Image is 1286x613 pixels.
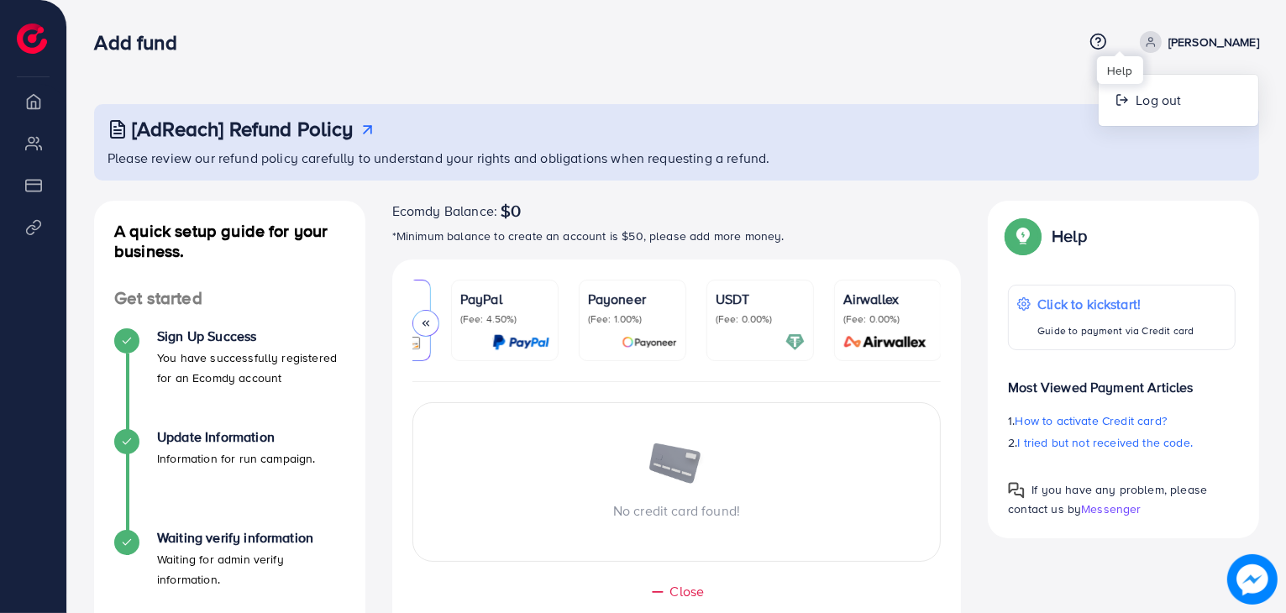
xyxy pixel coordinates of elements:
[94,429,365,530] li: Update Information
[392,226,962,246] p: *Minimum balance to create an account is $50, please add more money.
[716,289,805,309] p: USDT
[588,312,677,326] p: (Fee: 1.00%)
[392,201,497,221] span: Ecomdy Balance:
[1227,554,1278,605] img: image
[1037,294,1194,314] p: Click to kickstart!
[1008,482,1025,499] img: Popup guide
[716,312,805,326] p: (Fee: 0.00%)
[94,221,365,261] h4: A quick setup guide for your business.
[132,117,354,141] h3: [AdReach] Refund Policy
[94,328,365,429] li: Sign Up Success
[622,333,677,352] img: card
[157,348,345,388] p: You have successfully registered for an Ecomdy account
[413,500,941,521] p: No credit card found!
[843,289,932,309] p: Airwallex
[17,24,47,54] img: logo
[157,448,316,469] p: Information for run campaign.
[157,429,316,445] h4: Update Information
[1008,411,1236,431] p: 1.
[1097,56,1143,84] div: Help
[785,333,805,352] img: card
[1081,500,1141,517] span: Messenger
[648,443,706,487] img: image
[460,312,549,326] p: (Fee: 4.50%)
[838,333,932,352] img: card
[1008,364,1236,397] p: Most Viewed Payment Articles
[1168,32,1259,52] p: [PERSON_NAME]
[843,312,932,326] p: (Fee: 0.00%)
[1008,432,1236,453] p: 2.
[501,201,521,221] span: $0
[492,333,549,352] img: card
[670,582,705,601] span: Close
[1133,31,1259,53] a: [PERSON_NAME]
[588,289,677,309] p: Payoneer
[157,530,345,546] h4: Waiting verify information
[1136,90,1181,110] span: Log out
[1016,412,1167,429] span: How to activate Credit card?
[1098,74,1259,127] ul: [PERSON_NAME]
[1018,434,1193,451] span: I tried but not received the code.
[1037,321,1194,341] p: Guide to payment via Credit card
[157,549,345,589] p: Waiting for admin verify information.
[1008,481,1207,517] span: If you have any problem, please contact us by
[94,30,190,55] h3: Add fund
[1008,221,1038,251] img: Popup guide
[1052,226,1087,246] p: Help
[94,288,365,309] h4: Get started
[108,148,1249,168] p: Please review our refund policy carefully to understand your rights and obligations when requesti...
[157,328,345,344] h4: Sign Up Success
[460,289,549,309] p: PayPal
